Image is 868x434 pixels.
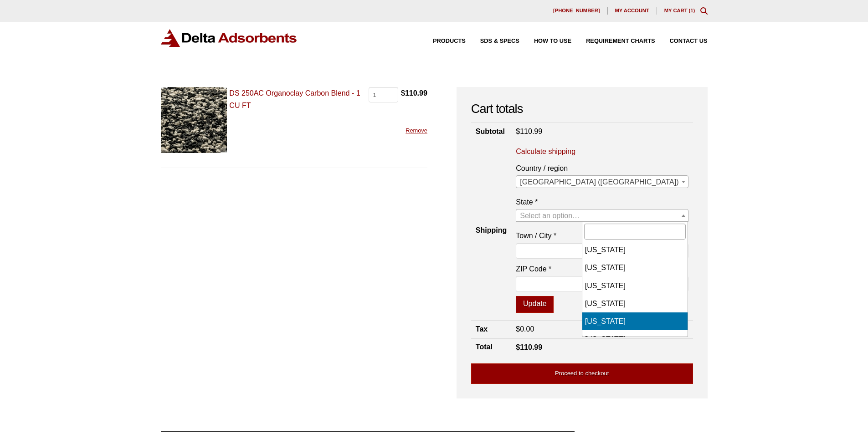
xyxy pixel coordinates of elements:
[161,87,227,153] img: DS 250AC Organoclay Carbon Blend - 1 CU FT
[582,295,688,312] li: [US_STATE]
[519,38,571,44] a: How to Use
[161,29,298,47] img: Delta Adsorbents
[466,38,519,44] a: SDS & SPECS
[582,241,688,259] li: [US_STATE]
[608,7,657,15] a: My account
[553,8,600,13] span: [PHONE_NUMBER]
[582,330,688,348] li: [US_STATE]
[516,196,688,208] label: State
[471,363,693,384] a: Proceed to checkout
[369,87,398,102] input: Product quantity
[229,89,360,109] a: DS 250AC Organoclay Carbon Blend - 1 CU FT
[516,162,688,174] label: Country / region
[670,38,708,44] span: Contact Us
[586,38,655,44] span: Requirement Charts
[471,123,511,141] th: Subtotal
[471,141,511,321] th: Shipping
[520,212,580,220] span: Select an option…
[516,128,542,135] bdi: 110.99
[401,89,405,97] span: $
[406,127,427,134] a: Remove this item
[516,176,688,189] span: United States (US)
[571,38,655,44] a: Requirement Charts
[516,325,534,333] bdi: 0.00
[516,230,688,242] label: Town / City
[401,89,427,97] bdi: 110.99
[516,343,520,351] span: $
[690,8,693,13] span: 1
[582,277,688,295] li: [US_STATE]
[534,38,571,44] span: How to Use
[471,321,511,338] th: Tax
[582,312,688,330] li: [US_STATE]
[471,338,511,356] th: Total
[664,8,695,13] a: My Cart (1)
[546,7,608,15] a: [PHONE_NUMBER]
[433,38,466,44] span: Products
[582,259,688,276] li: [US_STATE]
[655,38,708,44] a: Contact Us
[516,147,575,157] a: Calculate shipping
[516,343,542,351] bdi: 110.99
[615,8,649,13] span: My account
[700,7,708,15] div: Toggle Modal Content
[480,38,519,44] span: SDS & SPECS
[516,325,520,333] span: $
[516,128,520,135] span: $
[516,175,688,188] span: United States (US)
[516,296,554,313] button: Update
[418,38,466,44] a: Products
[471,102,693,117] h2: Cart totals
[516,263,688,275] label: ZIP Code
